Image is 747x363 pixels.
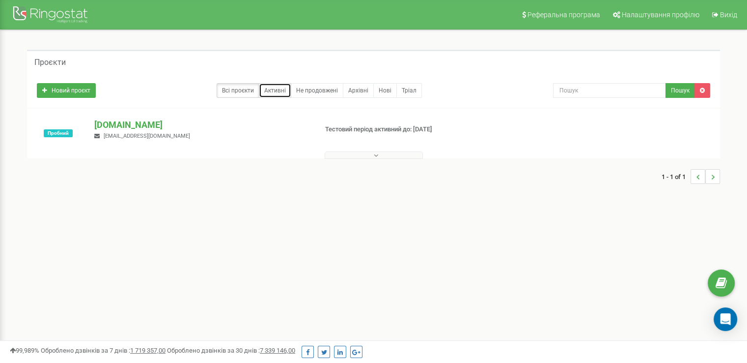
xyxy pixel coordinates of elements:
p: Тестовий період активний до: [DATE] [325,125,482,134]
a: Новий проєкт [37,83,96,98]
span: 1 - 1 of 1 [662,169,691,184]
a: Архівні [343,83,374,98]
input: Пошук [553,83,666,98]
span: 99,989% [10,347,39,354]
div: Open Intercom Messenger [714,307,737,331]
a: Активні [259,83,291,98]
span: Оброблено дзвінків за 7 днів : [41,347,166,354]
span: Активований пробний період, необхідно внести першу оплату [44,129,73,137]
a: Очистити [694,83,710,98]
h5: Проєкти [34,58,66,67]
span: Оброблено дзвінків за 30 днів : [167,347,295,354]
span: Вихід [720,11,737,19]
button: Пошук [665,83,695,98]
span: Налаштування профілю [622,11,699,19]
u: 7 339 146,00 [260,347,295,354]
span: [EMAIL_ADDRESS][DOMAIN_NAME] [104,133,190,139]
nav: ... [662,159,720,194]
p: [DOMAIN_NAME] [94,119,309,131]
a: Не продовжені [291,83,343,98]
a: Всі проєкти [217,83,259,98]
span: Реферальна програма [527,11,600,19]
a: Нові [373,83,397,98]
u: 1 719 357,00 [130,347,166,354]
a: Тріал [396,83,422,98]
